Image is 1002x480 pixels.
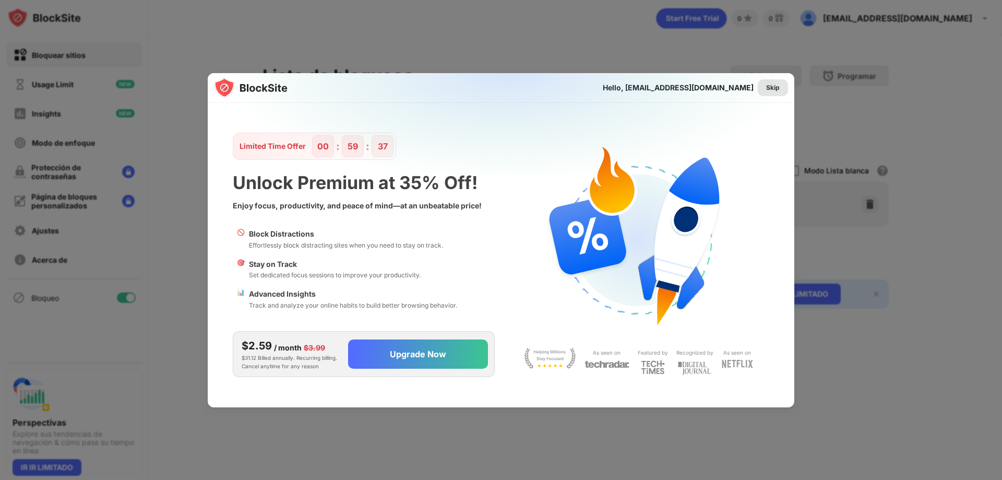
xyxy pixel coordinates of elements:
div: 📊 [237,288,245,310]
div: Track and analyze your online habits to build better browsing behavior. [249,300,457,310]
img: light-techtimes.svg [641,360,665,374]
img: light-stay-focus.svg [524,348,576,369]
div: Featured by [638,348,668,358]
img: light-digital-journal.svg [678,360,711,377]
img: gradient.svg [214,73,801,280]
div: $31.12 Billed annually. Recurring billing. Cancel anytime for any reason [242,338,340,370]
div: $2.59 [242,338,272,354]
div: / month [274,342,302,354]
div: As seen on [723,348,751,358]
div: Recognized by [676,348,713,358]
div: Advanced Insights [249,288,457,300]
img: light-netflix.svg [722,360,753,368]
div: Skip [766,83,780,93]
div: $3.99 [304,342,325,354]
div: Upgrade Now [390,349,446,359]
img: light-techradar.svg [584,360,629,369]
div: As seen on [593,348,621,358]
